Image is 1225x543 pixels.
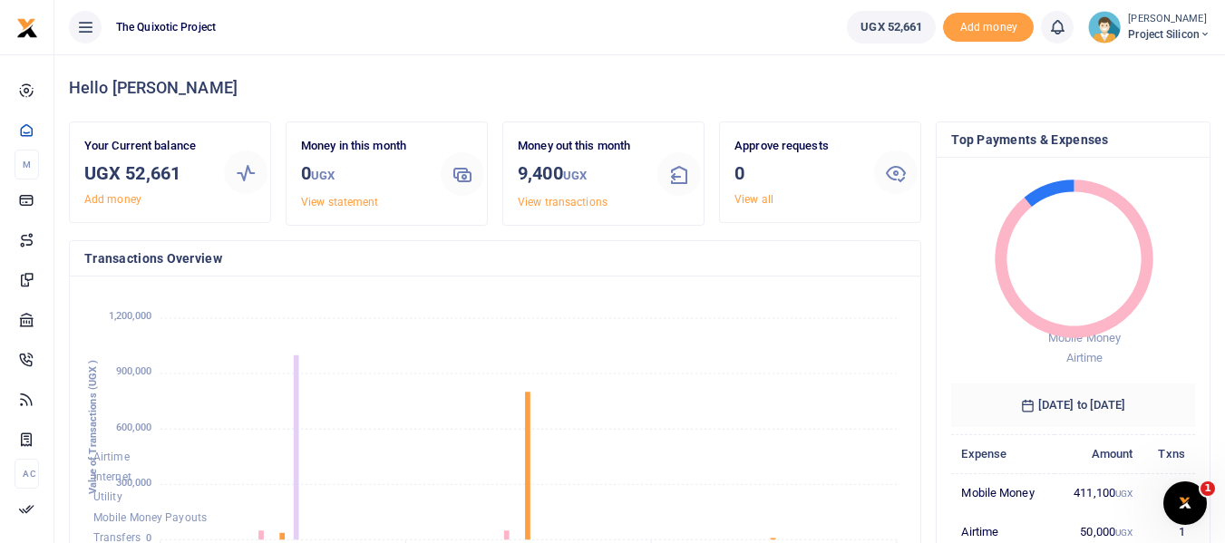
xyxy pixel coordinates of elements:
h3: UGX 52,661 [84,160,209,187]
iframe: Intercom live chat [1163,481,1207,525]
a: View all [734,193,773,206]
img: logo-small [16,17,38,39]
span: Add money [943,13,1034,43]
p: Approve requests [734,137,860,156]
th: Amount [1055,434,1142,473]
p: Your Current balance [84,137,209,156]
small: UGX [311,169,335,182]
h4: Top Payments & Expenses [951,130,1195,150]
tspan: 900,000 [116,366,151,378]
tspan: 1,200,000 [109,311,151,323]
span: Project Silicon [1128,26,1210,43]
span: Utility [93,491,122,504]
h4: Hello [PERSON_NAME] [69,78,1210,98]
h4: Transactions Overview [84,248,906,268]
td: 411,100 [1055,473,1142,512]
tspan: 300,000 [116,477,151,489]
small: [PERSON_NAME] [1128,12,1210,27]
small: UGX [563,169,587,182]
p: Money out this month [518,137,643,156]
a: Add money [84,193,141,206]
li: M [15,150,39,179]
li: Wallet ballance [840,11,943,44]
a: Add money [943,19,1034,33]
span: Airtime [1066,351,1103,364]
small: UGX [1115,489,1133,499]
span: Internet [93,470,131,483]
span: Mobile Money [1048,331,1121,344]
a: logo-small logo-large logo-large [16,20,38,34]
h3: 0 [734,160,860,187]
span: 1 [1201,481,1215,496]
tspan: 600,000 [116,422,151,433]
a: profile-user [PERSON_NAME] Project Silicon [1088,11,1210,44]
span: UGX 52,661 [860,18,922,36]
td: Mobile Money [951,473,1055,512]
li: Ac [15,459,39,489]
img: profile-user [1088,11,1121,44]
small: UGX [1115,528,1133,538]
a: View transactions [518,196,608,208]
p: Money in this month [301,137,426,156]
th: Expense [951,434,1055,473]
td: 2 [1142,473,1195,512]
span: Mobile Money Payouts [93,511,207,524]
text: Value of Transactions (UGX ) [87,360,99,495]
h3: 9,400 [518,160,643,189]
th: Txns [1142,434,1195,473]
li: Toup your wallet [943,13,1034,43]
a: View statement [301,196,378,208]
span: The Quixotic Project [109,19,223,35]
span: Airtime [93,451,130,463]
h6: [DATE] to [DATE] [951,383,1195,427]
a: UGX 52,661 [847,11,936,44]
h3: 0 [301,160,426,189]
